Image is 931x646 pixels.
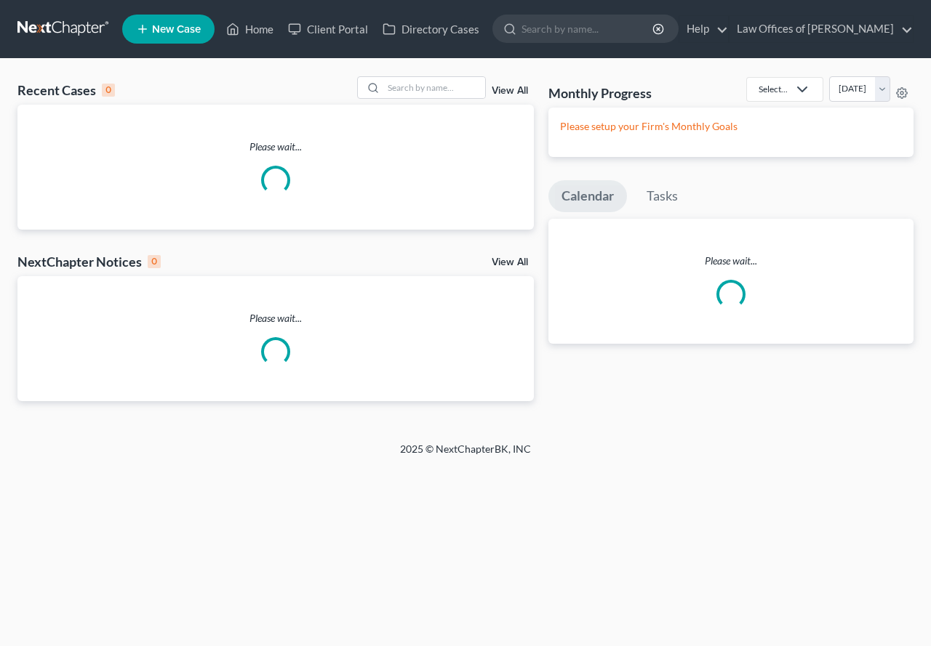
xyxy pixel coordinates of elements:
div: 0 [102,84,115,97]
a: View All [492,257,528,267]
a: Directory Cases [375,16,487,42]
p: Please wait... [17,140,534,154]
h3: Monthly Progress [548,84,652,102]
a: View All [492,86,528,96]
a: Calendar [548,180,627,212]
a: Law Offices of [PERSON_NAME] [730,16,913,42]
div: 2025 © NextChapterBK, INC [51,442,880,468]
div: NextChapter Notices [17,253,161,270]
p: Please setup your Firm's Monthly Goals [560,119,902,134]
p: Please wait... [548,254,914,268]
a: Tasks [634,180,691,212]
a: Home [219,16,281,42]
span: New Case [152,24,201,35]
input: Search by name... [522,15,655,42]
p: Please wait... [17,311,534,326]
input: Search by name... [383,77,485,98]
a: Client Portal [281,16,375,42]
div: 0 [148,255,161,268]
div: Select... [759,83,788,95]
a: Help [679,16,728,42]
div: Recent Cases [17,81,115,99]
